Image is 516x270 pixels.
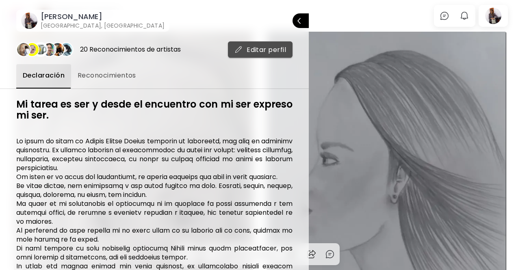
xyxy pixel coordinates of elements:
[16,99,293,121] h6: Mi tarea es ser y desde el encuentro con mi ser expreso mi ser.
[80,45,181,54] div: 20 Reconocimientos de artistas
[41,12,165,22] h6: [PERSON_NAME]
[78,71,136,80] span: Reconocimientos
[228,41,293,58] button: mailEditar perfil
[41,22,165,30] h6: [GEOGRAPHIC_DATA], [GEOGRAPHIC_DATA]
[234,45,286,54] span: Editar perfil
[23,71,65,80] span: Declaración
[234,45,243,54] img: mail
